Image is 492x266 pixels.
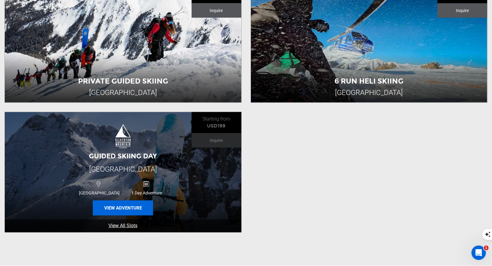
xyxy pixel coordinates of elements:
span: [GEOGRAPHIC_DATA] [89,165,157,173]
button: View Adventure [93,200,153,216]
span: Guided Skiing Day [89,152,157,160]
iframe: Intercom live chat [472,246,486,260]
a: View All Slots [5,219,241,232]
span: [GEOGRAPHIC_DATA] [76,191,123,195]
img: images [115,124,131,148]
span: 1 Day Adventure [123,191,170,195]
